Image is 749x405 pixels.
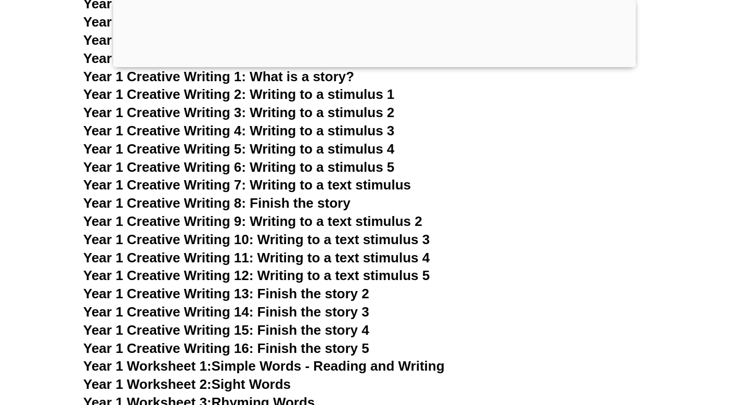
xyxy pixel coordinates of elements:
[83,286,369,301] a: Year 1 Creative Writing 13: Finish the story 2
[83,50,423,66] a: Year 1 Comprehension Worksheet 20: The Champion
[83,250,430,265] a: Year 1 Creative Writing 11: Writing to a text stimulus 4
[83,69,354,84] a: Year 1 Creative Writing 1: What is a story?
[83,177,411,193] a: Year 1 Creative Writing 7: Writing to a text stimulus
[83,358,445,374] a: Year 1 Worksheet 1:Simple Words - Reading and Writing
[83,213,422,229] a: Year 1 Creative Writing 9: Writing to a text stimulus 2
[83,340,369,356] a: Year 1 Creative Writing 16: Finish the story 5
[83,159,394,175] a: Year 1 Creative Writing 6: Writing to a stimulus 5
[83,141,394,157] a: Year 1 Creative Writing 5: Writing to a stimulus 4
[83,195,351,211] a: Year 1 Creative Writing 8: Finish the story
[83,358,212,374] span: Year 1 Worksheet 1:
[83,14,437,30] a: Year 1 Comprehension Worksheet 18: The Friendly Fox
[83,304,369,320] a: Year 1 Creative Writing 14: Finish the story 3
[83,105,394,120] a: Year 1 Creative Writing 3: Writing to a stimulus 2
[83,376,212,392] span: Year 1 Worksheet 2:
[83,32,454,48] a: Year 1 Comprehension Worksheet 19: The Amazing Game
[83,86,394,102] a: Year 1 Creative Writing 2: Writing to a stimulus 1
[83,268,430,283] a: Year 1 Creative Writing 12: Writing to a text stimulus 5
[83,322,369,338] a: Year 1 Creative Writing 15: Finish the story 4
[83,232,430,247] a: Year 1 Creative Writing 10: Writing to a text stimulus 3
[83,123,394,138] a: Year 1 Creative Writing 4: Writing to a stimulus 3
[83,376,291,392] a: Year 1 Worksheet 2:Sight Words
